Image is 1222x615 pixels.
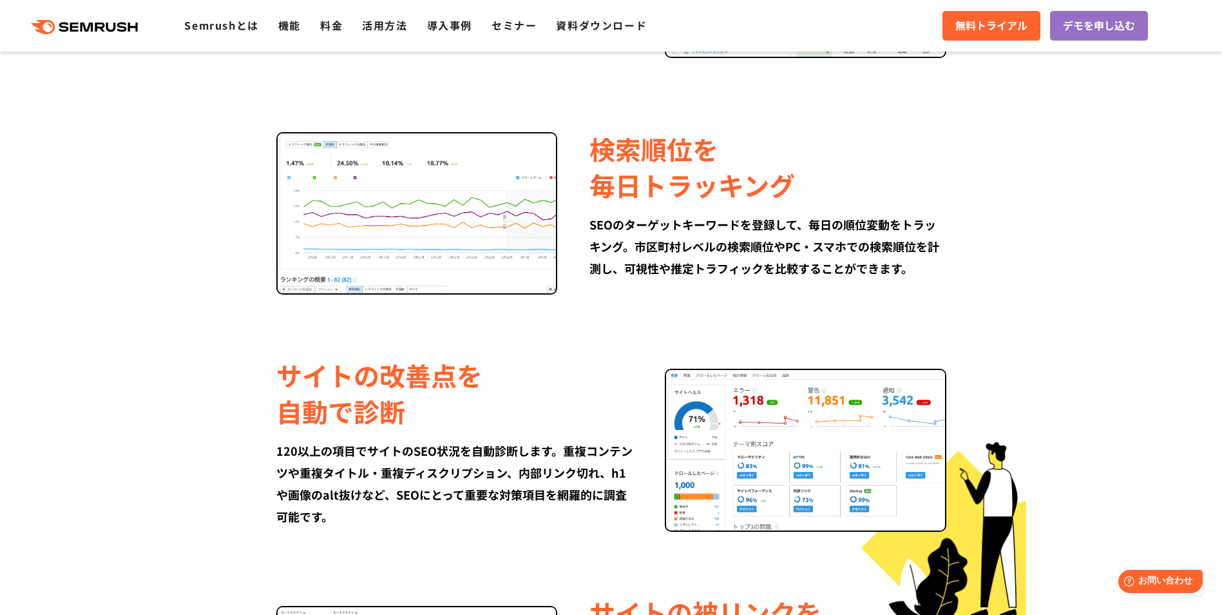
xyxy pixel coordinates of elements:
a: 機能 [278,17,301,33]
a: 活用方法 [362,17,407,33]
div: SEOのターゲットキーワードを登録して、毎日の順位変動をトラッキング。市区町村レベルの検索順位やPC・スマホでの検索順位を計測し、可視性や推定トラフィックを比較することができます。 [589,213,946,279]
a: 料金 [320,17,343,33]
a: デモを申し込む [1050,11,1148,41]
div: サイトの改善点を 自動で診断 [276,357,633,429]
div: 検索順位を 毎日トラッキング [589,131,946,203]
iframe: Help widget launcher [1107,565,1208,601]
a: 無料トライアル [942,11,1040,41]
a: 資料ダウンロード [556,17,647,33]
span: デモを申し込む [1063,17,1135,34]
a: Semrushとは [184,17,258,33]
div: 120以上の項目でサイトのSEO状況を自動診断します。重複コンテンツや重複タイトル・重複ディスクリプション、内部リンク切れ、h1や画像のalt抜けなど、SEOにとって重要な対策項目を網羅的に調査... [276,440,633,527]
a: 導入事例 [427,17,472,33]
span: 無料トライアル [955,17,1027,34]
a: セミナー [492,17,537,33]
